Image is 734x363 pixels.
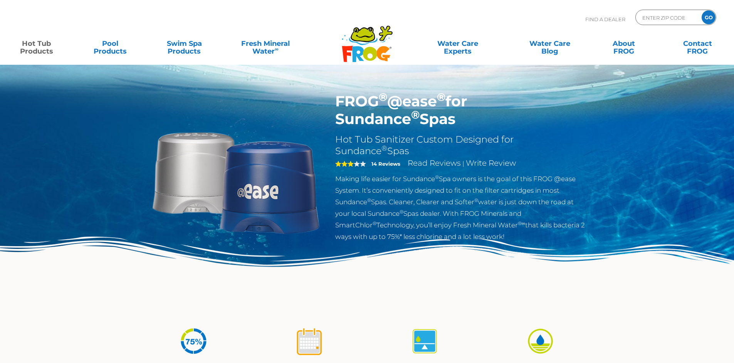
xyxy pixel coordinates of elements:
sup: ®∞ [518,220,525,226]
a: AboutFROG [595,36,652,51]
a: Water CareBlog [521,36,578,51]
sup: ® [437,90,445,104]
span: | [462,160,464,167]
sup: ® [381,144,387,153]
a: Write Review [466,158,516,168]
a: Fresh MineralWater∞ [229,36,301,51]
sup: ® [367,197,371,203]
span: 3 [335,161,354,167]
strong: 14 Reviews [371,161,400,167]
p: Making life easier for Sundance Spa owners is the goal of this FROG @ease System. It’s convenient... [335,173,587,242]
a: Read Reviews [408,158,461,168]
img: icon-atease-easy-on [526,327,555,356]
a: ContactFROG [669,36,726,51]
h2: Hot Tub Sanitizer Custom Designed for Sundance Spas [335,134,587,157]
sup: ® [373,220,376,226]
sup: ® [474,197,478,203]
img: icon-atease-shock-once [295,327,324,356]
img: Sundance-cartridges-2.png [148,92,324,269]
sup: ® [411,108,420,121]
sup: ® [379,90,387,104]
sup: ∞ [275,46,279,52]
input: GO [702,10,716,24]
img: icon-atease-self-regulates [410,327,439,356]
h1: FROG @ease for Sundance Spas [335,92,587,128]
a: PoolProducts [82,36,139,51]
p: Find A Dealer [585,10,625,29]
img: icon-atease-75percent-less [179,327,208,356]
sup: ® [400,209,403,215]
a: Hot TubProducts [8,36,65,51]
sup: ® [435,174,439,180]
a: Swim SpaProducts [156,36,213,51]
img: Frog Products Logo [338,15,397,62]
a: Water CareExperts [411,36,504,51]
